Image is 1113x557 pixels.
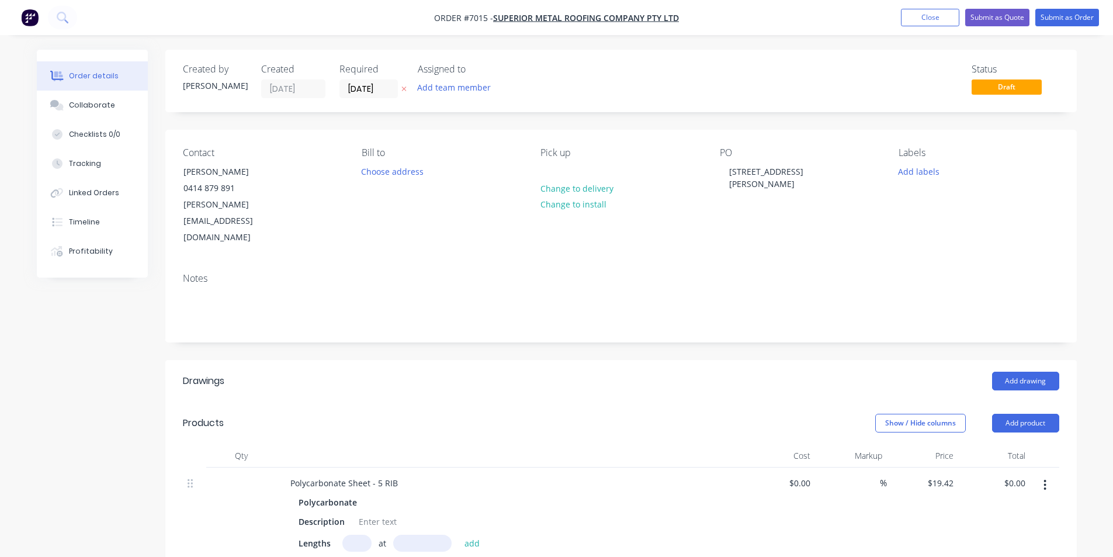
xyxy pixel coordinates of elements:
button: Linked Orders [37,178,148,207]
button: Profitability [37,237,148,266]
button: Timeline [37,207,148,237]
div: Profitability [69,246,113,257]
div: Labels [899,147,1059,158]
span: at [379,537,386,549]
button: Submit as Order [1035,9,1099,26]
div: Assigned to [418,64,535,75]
span: Order #7015 - [434,12,493,23]
button: Show / Hide columns [875,414,966,433]
div: Checklists 0/0 [69,129,120,140]
button: Order details [37,61,148,91]
a: Superior Metal Roofing Company Pty Ltd [493,12,679,23]
span: Draft [972,79,1042,94]
span: % [880,476,887,490]
div: Price [887,444,959,468]
img: Factory [21,9,39,26]
button: Collaborate [37,91,148,120]
div: 0414 879 891 [183,180,280,196]
div: Description [294,513,349,530]
div: Collaborate [69,100,115,110]
button: Change to delivery [534,180,619,196]
button: Tracking [37,149,148,178]
button: Add labels [892,163,946,179]
div: Qty [206,444,276,468]
div: Polycarbonate Sheet - 5 RIB [281,475,407,492]
div: [PERSON_NAME] [183,79,247,92]
div: [PERSON_NAME] [183,164,280,180]
button: Add team member [418,79,497,95]
div: Polycarbonate [299,494,362,511]
button: add [459,535,486,551]
button: Add product [992,414,1059,433]
div: Total [958,444,1030,468]
button: Checklists 0/0 [37,120,148,149]
button: Submit as Quote [965,9,1029,26]
div: Products [183,416,224,430]
div: Status [972,64,1059,75]
div: Drawings [183,374,224,388]
div: Tracking [69,158,101,169]
button: Change to install [534,196,612,212]
div: Cost [744,444,816,468]
div: Linked Orders [69,188,119,198]
button: Add drawing [992,372,1059,390]
span: Lengths [299,537,331,549]
div: Created by [183,64,247,75]
div: Required [339,64,404,75]
button: Add team member [411,79,497,95]
div: Markup [815,444,887,468]
div: [PERSON_NAME]0414 879 891[PERSON_NAME][EMAIL_ADDRESS][DOMAIN_NAME] [174,163,290,246]
div: Order details [69,71,119,81]
div: Pick up [540,147,701,158]
div: PO [720,147,880,158]
div: [PERSON_NAME][EMAIL_ADDRESS][DOMAIN_NAME] [183,196,280,245]
div: Notes [183,273,1059,284]
button: Close [901,9,959,26]
div: [STREET_ADDRESS][PERSON_NAME] [720,163,866,192]
div: Timeline [69,217,100,227]
div: Bill to [362,147,522,158]
button: Choose address [355,163,430,179]
div: Created [261,64,325,75]
div: Contact [183,147,343,158]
